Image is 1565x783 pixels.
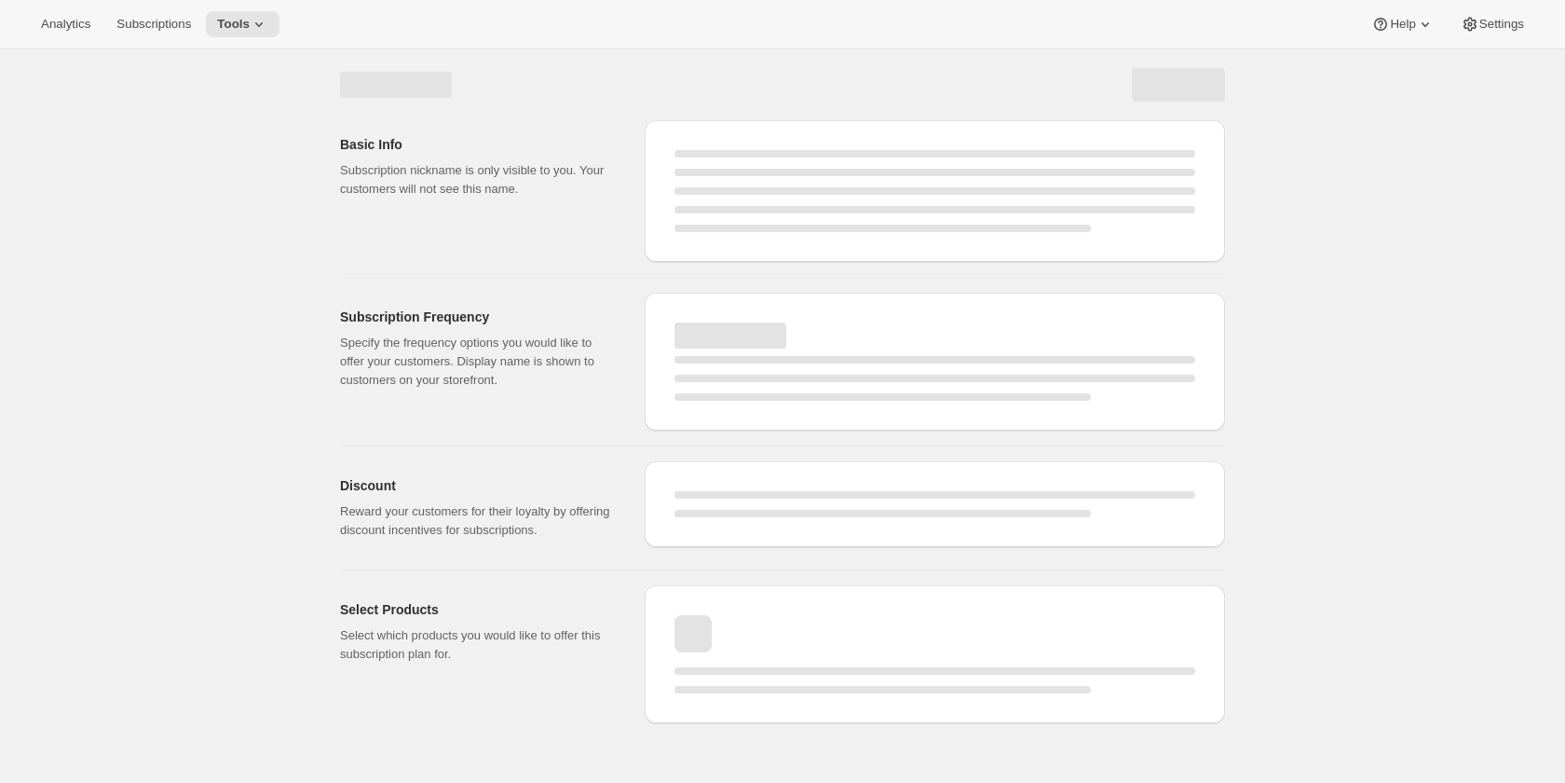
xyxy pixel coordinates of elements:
[1449,11,1535,37] button: Settings
[340,476,615,495] h2: Discount
[340,135,615,154] h2: Basic Info
[318,49,1247,731] div: Page loading
[217,17,250,32] span: Tools
[206,11,279,37] button: Tools
[340,502,615,540] p: Reward your customers for their loyalty by offering discount incentives for subscriptions.
[340,161,615,199] p: Subscription nickname is only visible to you. Your customers will not see this name.
[105,11,202,37] button: Subscriptions
[340,334,615,390] p: Specify the frequency options you would like to offer your customers. Display name is shown to cu...
[41,17,90,32] span: Analytics
[116,17,191,32] span: Subscriptions
[340,626,615,664] p: Select which products you would like to offer this subscription plan for.
[1479,17,1524,32] span: Settings
[1360,11,1445,37] button: Help
[30,11,102,37] button: Analytics
[1390,17,1415,32] span: Help
[340,308,615,326] h2: Subscription Frequency
[340,600,615,619] h2: Select Products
